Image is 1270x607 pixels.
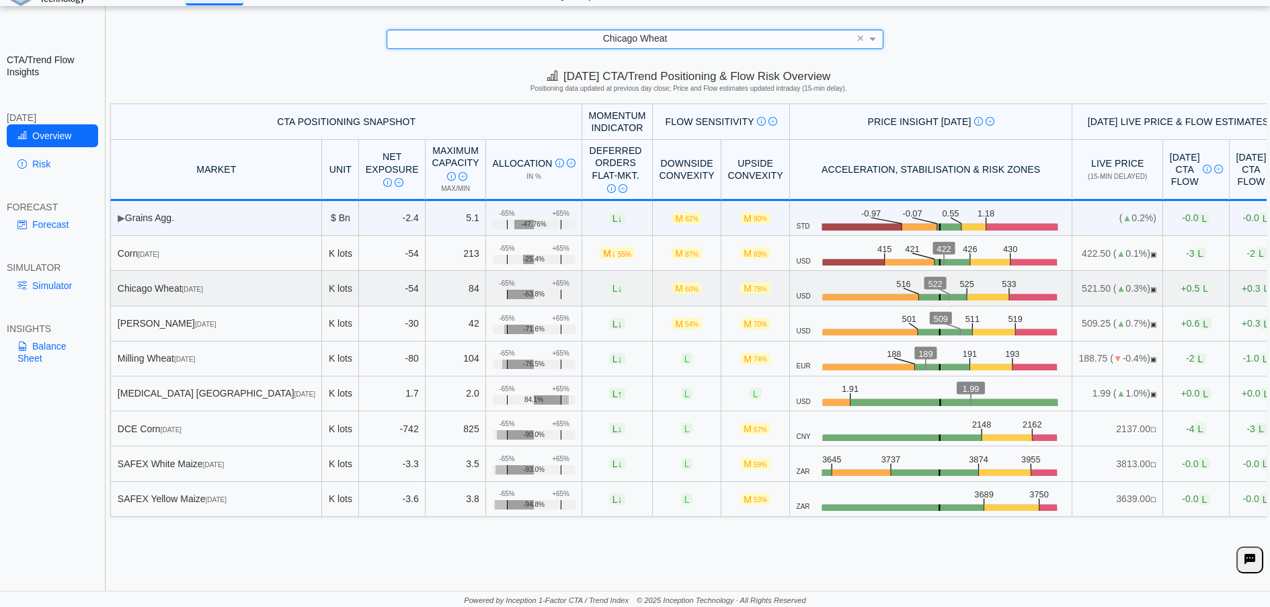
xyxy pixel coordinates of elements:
span: M [672,282,702,294]
td: -54 [359,236,426,271]
span: [DATE] CTA/Trend Positioning & Flow Risk Overview [547,70,830,83]
text: 3955 [1022,454,1041,464]
span: L [1255,247,1267,259]
span: [DATE] [203,461,224,469]
span: Max/Min [441,185,470,192]
span: -3 [1186,247,1206,259]
div: -65% [499,315,514,323]
div: [MEDICAL_DATA] [GEOGRAPHIC_DATA] [118,387,315,399]
div: Allocation [493,157,576,169]
span: OPEN: Market session is currently open. [1150,321,1156,328]
span: -93.0% [523,466,545,474]
img: Info [555,159,564,167]
span: M [672,247,702,259]
span: [DATE] [195,321,216,328]
a: Overview [7,124,98,147]
td: 84 [426,271,486,306]
span: M [740,423,770,434]
span: L [609,318,626,329]
td: 5.1 [426,201,486,236]
img: Read More [986,117,994,126]
span: -71.6% [523,325,545,333]
text: 191 [963,349,977,359]
span: 70% [754,321,767,328]
div: [DATE] [7,112,98,124]
div: -65% [499,280,514,288]
span: USD [797,327,811,335]
text: 188 [887,349,901,359]
img: Info [383,178,392,187]
div: +65% [552,245,569,253]
img: Read More [619,184,627,193]
th: Downside Convexity [653,140,721,201]
span: -0.0 [1182,458,1210,469]
text: 511 [965,314,980,324]
text: 422 [937,244,951,254]
span: ▲ [1116,318,1125,329]
span: +0.6 [1181,318,1212,329]
text: 3689 [975,489,994,499]
text: 516 [896,279,910,289]
h2: CTA/Trend Flow Insights [7,54,98,78]
span: M [672,318,702,329]
text: 426 [963,244,978,254]
span: ↓ [617,212,622,223]
text: 2162 [1023,419,1043,430]
td: 3813.00 [1072,446,1163,481]
div: Deferred Orders FLAT-MKT. [589,145,643,194]
div: -65% [499,385,514,393]
td: -30 [359,307,426,341]
img: Read More [395,178,403,187]
th: Momentum Indicator [582,104,653,139]
div: -65% [499,245,514,253]
span: ▲ [1116,283,1125,294]
text: 1.18 [978,208,994,218]
div: +65% [552,315,569,323]
td: K lots [322,271,359,306]
td: -3.6 [359,482,426,517]
span: -47.76% [521,220,546,229]
th: MARKET [110,140,322,201]
span: L [609,493,626,505]
span: [DATE] [138,251,159,258]
text: 3645 [822,454,842,464]
div: [DATE] CTA Flow [1170,151,1223,188]
span: -90.0% [523,431,545,439]
span: 69% [754,251,767,258]
span: L [681,388,693,399]
span: 54% [685,321,699,328]
div: INSIGHTS [7,323,98,335]
text: 0.55 [942,208,959,218]
span: -25.4% [523,255,545,264]
div: Price Insight [DATE] [797,116,1066,128]
td: Grains Agg. [110,201,322,236]
img: Info [1203,165,1212,173]
td: 188.75 ( -0.4%) [1072,341,1163,376]
text: 522 [928,279,943,289]
td: 422.50 ( 0.1%) [1072,236,1163,271]
a: Simulator [7,274,98,297]
div: -65% [499,420,514,428]
th: Live Price [1072,140,1163,201]
text: 3737 [881,454,901,464]
span: ▼ [1113,353,1123,364]
text: 421 [905,244,919,254]
td: K lots [322,307,359,341]
text: 193 [1006,349,1020,359]
span: -76.5% [523,360,545,368]
td: 1.7 [359,376,426,411]
a: Risk [7,153,98,175]
div: +65% [552,490,569,498]
a: Balance Sheet [7,335,98,370]
div: +65% [552,385,569,393]
div: Net Exposure [366,151,419,188]
span: 55% [618,251,631,258]
span: L [1195,423,1207,434]
span: -0.0 [1182,212,1210,224]
td: K lots [322,341,359,376]
span: M [740,353,770,364]
span: ▶ [118,212,125,223]
div: Chicago Wheat [118,282,315,294]
td: -3.3 [359,446,426,481]
span: -94.8% [523,501,545,509]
